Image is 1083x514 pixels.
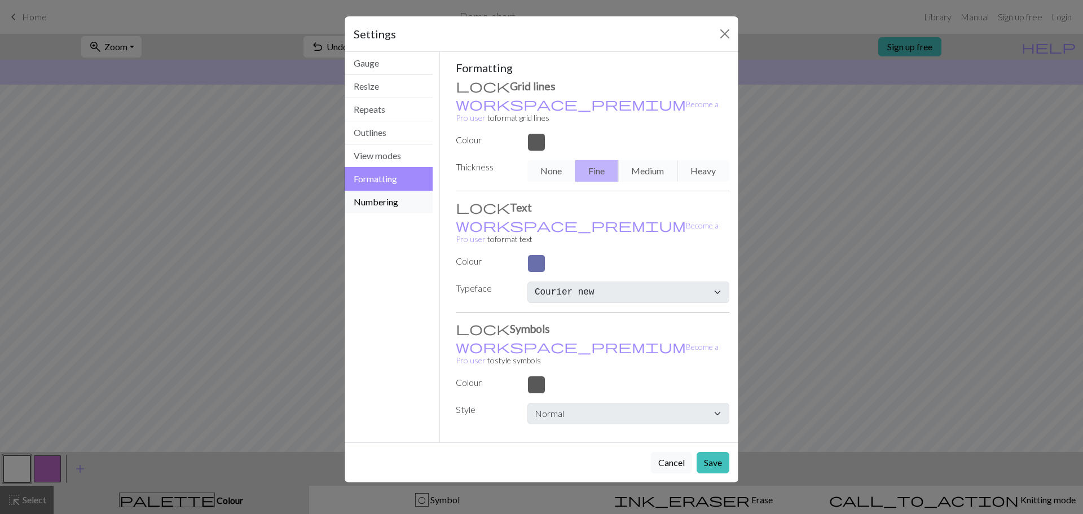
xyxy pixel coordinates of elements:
button: View modes [345,144,433,168]
small: to style symbols [456,342,719,365]
a: Become a Pro user [456,221,719,244]
h5: Formatting [456,61,730,74]
a: Become a Pro user [456,342,719,365]
button: Outlines [345,121,433,144]
button: Save [697,452,729,473]
h3: Grid lines [456,79,730,93]
button: Repeats [345,98,433,121]
label: Colour [449,254,521,268]
button: Formatting [345,167,433,191]
small: to format text [456,221,719,244]
label: Style [449,403,521,420]
span: workspace_premium [456,339,686,354]
span: workspace_premium [456,96,686,112]
button: Gauge [345,52,433,75]
label: Colour [449,376,521,389]
small: to format grid lines [456,99,719,122]
h3: Text [456,200,730,214]
h3: Symbols [456,322,730,335]
label: Thickness [449,160,521,177]
button: Close [716,25,734,43]
button: Cancel [651,452,692,473]
label: Typeface [449,282,521,298]
h5: Settings [354,25,396,42]
label: Colour [449,133,521,147]
a: Become a Pro user [456,99,719,122]
span: workspace_premium [456,217,686,233]
button: Resize [345,75,433,98]
button: Numbering [345,191,433,213]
